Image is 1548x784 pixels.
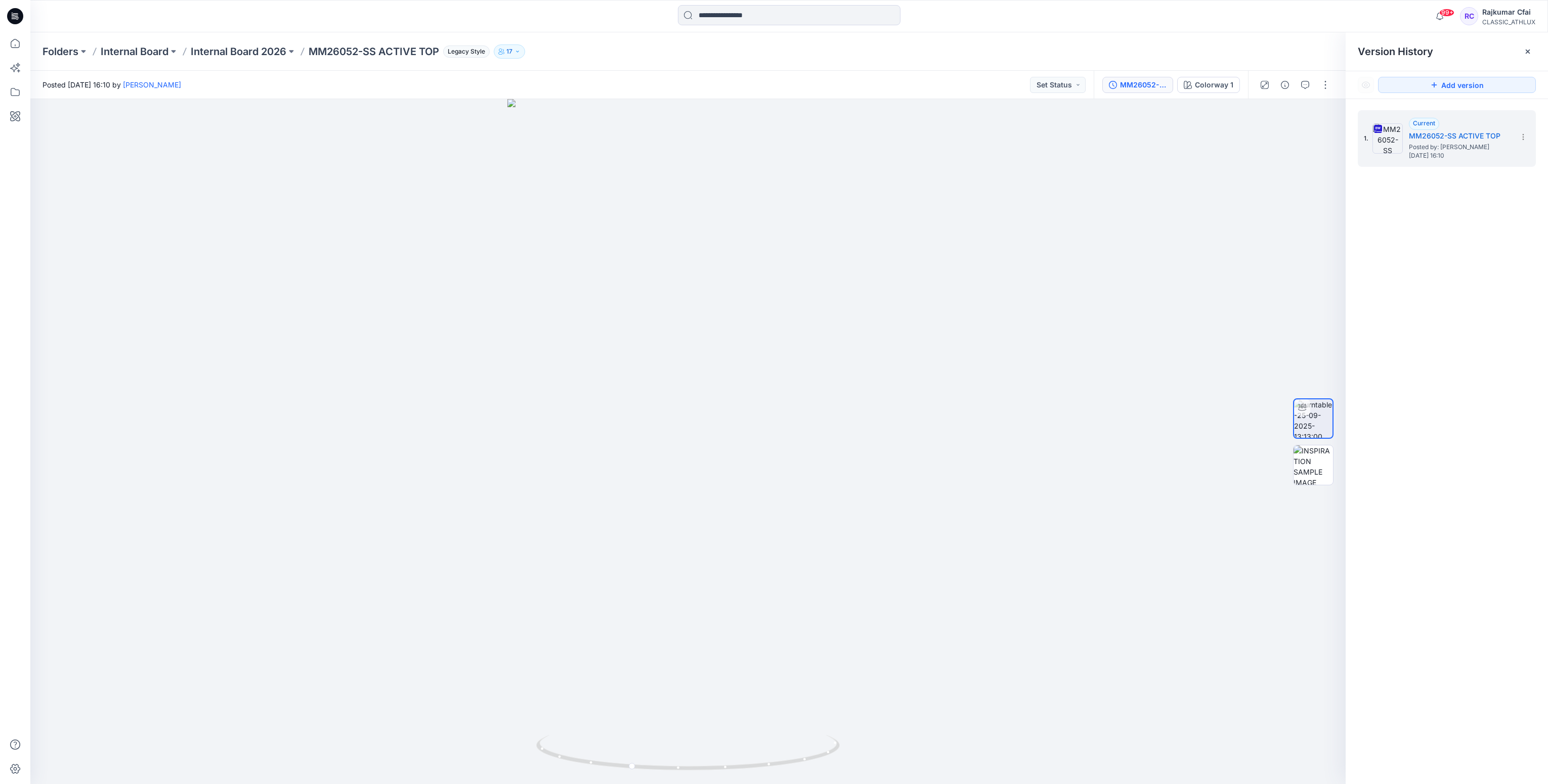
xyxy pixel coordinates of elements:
span: Legacy Style [443,45,490,58]
h5: MM26052-SS ACTIVE TOP [1409,130,1510,142]
button: Add version [1378,77,1536,93]
img: MM26052-SS ACTIVE TOP [1372,123,1403,154]
img: turntable-25-09-2025-13:13:00 [1294,399,1332,438]
div: RC [1460,7,1478,25]
button: MM26052-SS ACTIVE TOP [1102,77,1173,93]
a: Internal Board 2026 [191,44,286,59]
span: 99+ [1439,9,1454,17]
span: 1. [1364,134,1368,143]
span: Posted [DATE] 16:10 by [42,79,181,90]
button: Close [1524,48,1532,56]
button: 17 [494,44,525,59]
span: [DATE] 16:10 [1409,152,1510,159]
p: 17 [506,46,512,57]
a: [PERSON_NAME] [123,80,181,89]
span: Version History [1358,45,1433,58]
div: Colorway 1 [1195,79,1233,90]
a: Folders [42,44,78,59]
button: Details [1277,77,1293,93]
p: MM26052-SS ACTIVE TOP [309,44,439,59]
div: MM26052-SS ACTIVE TOP [1120,79,1167,90]
a: Internal Board [101,44,168,59]
div: CLASSIC_ATHLUX [1482,18,1535,26]
span: Posted by: Sujitha Mathavan [1409,142,1510,152]
button: Legacy Style [439,44,490,59]
button: Colorway 1 [1177,77,1240,93]
div: Rajkumar Cfai [1482,6,1535,18]
span: Current [1413,119,1435,127]
img: INSPIRATION SAMPLE IMAGE [1294,445,1333,485]
button: Show Hidden Versions [1358,77,1374,93]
